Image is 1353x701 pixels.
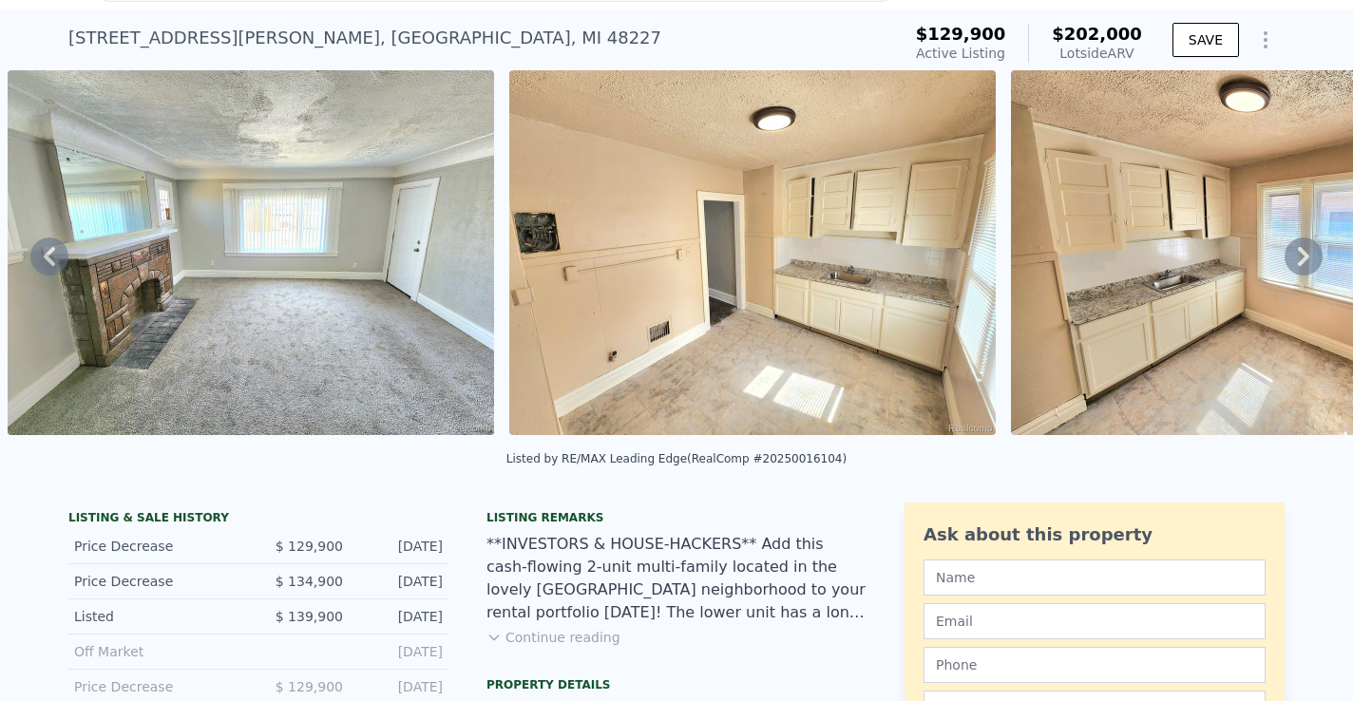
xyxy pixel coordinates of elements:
div: LISTING & SALE HISTORY [68,510,448,529]
div: [DATE] [358,642,443,661]
div: Off Market [74,642,243,661]
span: $ 134,900 [276,574,343,589]
input: Email [924,603,1266,639]
input: Phone [924,647,1266,683]
div: Property details [486,677,867,692]
div: [STREET_ADDRESS][PERSON_NAME] , [GEOGRAPHIC_DATA] , MI 48227 [68,25,661,51]
div: **INVESTORS & HOUSE-HACKERS** Add this cash-flowing 2-unit multi-family located in the lovely [GE... [486,533,867,624]
div: Price Decrease [74,677,243,696]
span: $202,000 [1052,24,1142,44]
div: Price Decrease [74,537,243,556]
button: SAVE [1172,23,1239,57]
img: Sale: 139686431 Parcel: 48227965 [8,70,494,435]
div: Lotside ARV [1052,44,1142,63]
button: Show Options [1247,21,1285,59]
div: Listed [74,607,243,626]
span: $129,900 [916,24,1006,44]
div: Listing remarks [486,510,867,525]
img: Sale: 139686431 Parcel: 48227965 [509,70,996,435]
span: $ 139,900 [276,609,343,624]
div: [DATE] [358,607,443,626]
span: Active Listing [916,46,1005,61]
div: [DATE] [358,537,443,556]
div: Listed by RE/MAX Leading Edge (RealComp #20250016104) [506,452,847,465]
div: [DATE] [358,677,443,696]
span: $ 129,900 [276,539,343,554]
div: [DATE] [358,572,443,591]
span: $ 129,900 [276,679,343,694]
div: Price Decrease [74,572,243,591]
button: Continue reading [486,628,620,647]
input: Name [924,559,1266,596]
div: Ask about this property [924,521,1266,548]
